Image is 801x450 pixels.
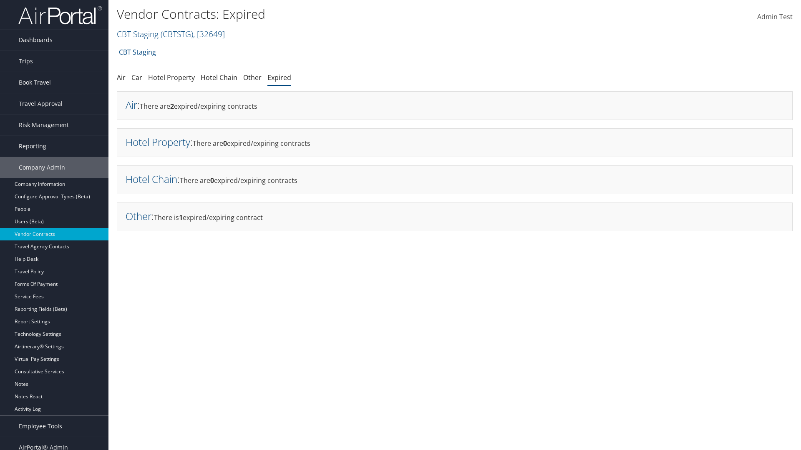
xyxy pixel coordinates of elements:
[267,73,291,82] a: Expired
[19,416,62,437] span: Employee Tools
[161,28,193,40] span: ( CBTSTG )
[126,209,154,223] h2: :
[126,135,193,149] h2: :
[19,51,33,72] span: Trips
[201,73,237,82] a: Hotel Chain
[117,165,793,194] div: There are expired/expiring contracts
[193,28,225,40] span: , [ 32649 ]
[19,157,65,178] span: Company Admin
[19,72,51,93] span: Book Travel
[19,136,46,157] span: Reporting
[117,28,225,40] a: CBT Staging
[148,73,195,82] a: Hotel Property
[243,73,262,82] a: Other
[179,213,183,222] strong: 1
[131,73,142,82] a: Car
[18,5,102,25] img: airportal-logo.png
[19,115,69,135] span: Risk Management
[19,30,53,50] span: Dashboards
[757,12,793,21] span: Admin Test
[126,135,190,149] a: Hotel Property
[126,172,180,186] h2: :
[210,176,214,185] strong: 0
[117,128,793,157] div: There are expired/expiring contracts
[757,4,793,30] a: Admin Test
[117,202,793,231] div: There is expired/expiring contract
[117,91,793,120] div: There are expired/expiring contracts
[126,209,151,223] a: Other
[119,44,156,60] a: CBT Staging
[126,98,140,112] h2: :
[117,5,567,23] h1: Vendor Contracts: Expired
[126,172,177,186] a: Hotel Chain
[126,98,137,112] a: Air
[117,73,126,82] a: Air
[19,93,63,114] span: Travel Approval
[170,102,174,111] strong: 2
[223,139,227,148] strong: 0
